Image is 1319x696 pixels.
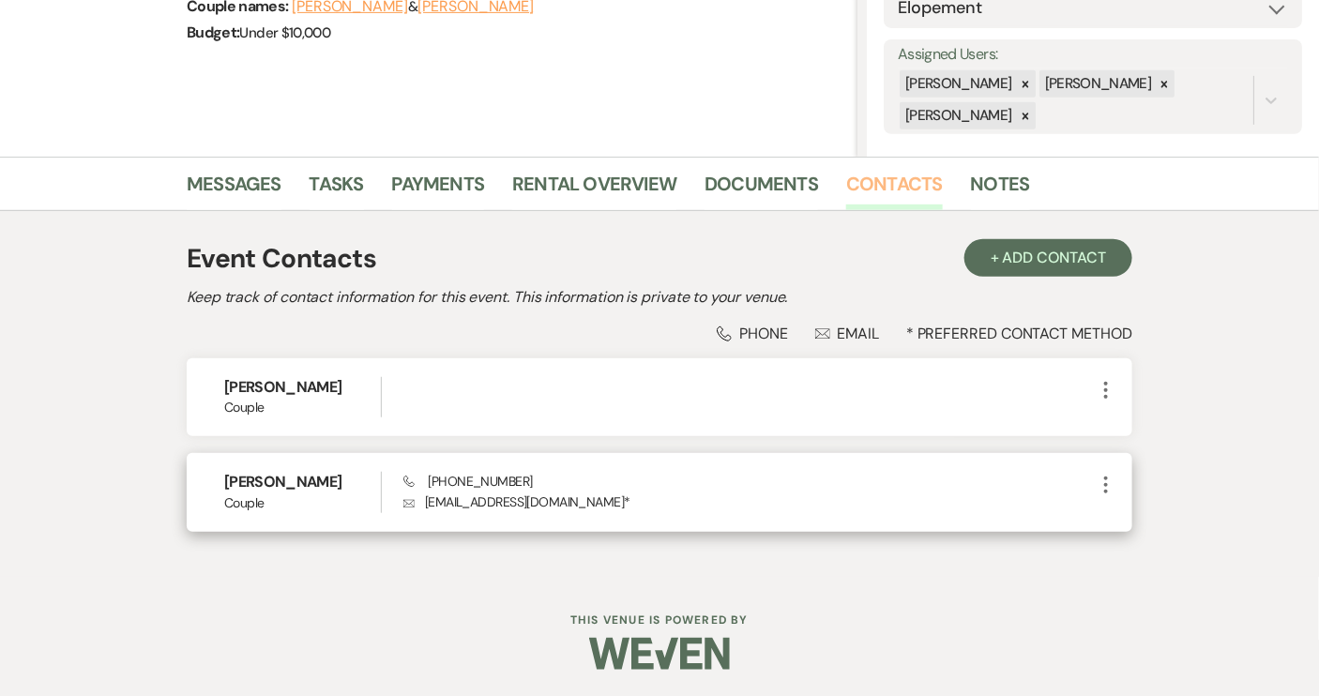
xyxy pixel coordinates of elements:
[224,377,381,398] h6: [PERSON_NAME]
[187,286,1132,309] h2: Keep track of contact information for this event. This information is private to your venue.
[187,23,240,42] span: Budget:
[898,41,1288,68] label: Assigned Users:
[900,102,1015,129] div: [PERSON_NAME]
[815,324,880,343] div: Email
[403,492,1095,512] p: [EMAIL_ADDRESS][DOMAIN_NAME] *
[589,621,730,687] img: Weven Logo
[310,169,364,210] a: Tasks
[224,493,381,513] span: Couple
[403,473,532,490] span: [PHONE_NUMBER]
[971,169,1030,210] a: Notes
[900,70,1015,98] div: [PERSON_NAME]
[964,239,1132,277] button: + Add Contact
[705,169,818,210] a: Documents
[717,324,788,343] div: Phone
[187,169,281,210] a: Messages
[187,239,376,279] h1: Event Contacts
[187,324,1132,343] div: * Preferred Contact Method
[392,169,485,210] a: Payments
[224,398,381,417] span: Couple
[846,169,943,210] a: Contacts
[224,472,381,492] h6: [PERSON_NAME]
[240,23,331,42] span: Under $10,000
[1039,70,1155,98] div: [PERSON_NAME]
[512,169,676,210] a: Rental Overview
